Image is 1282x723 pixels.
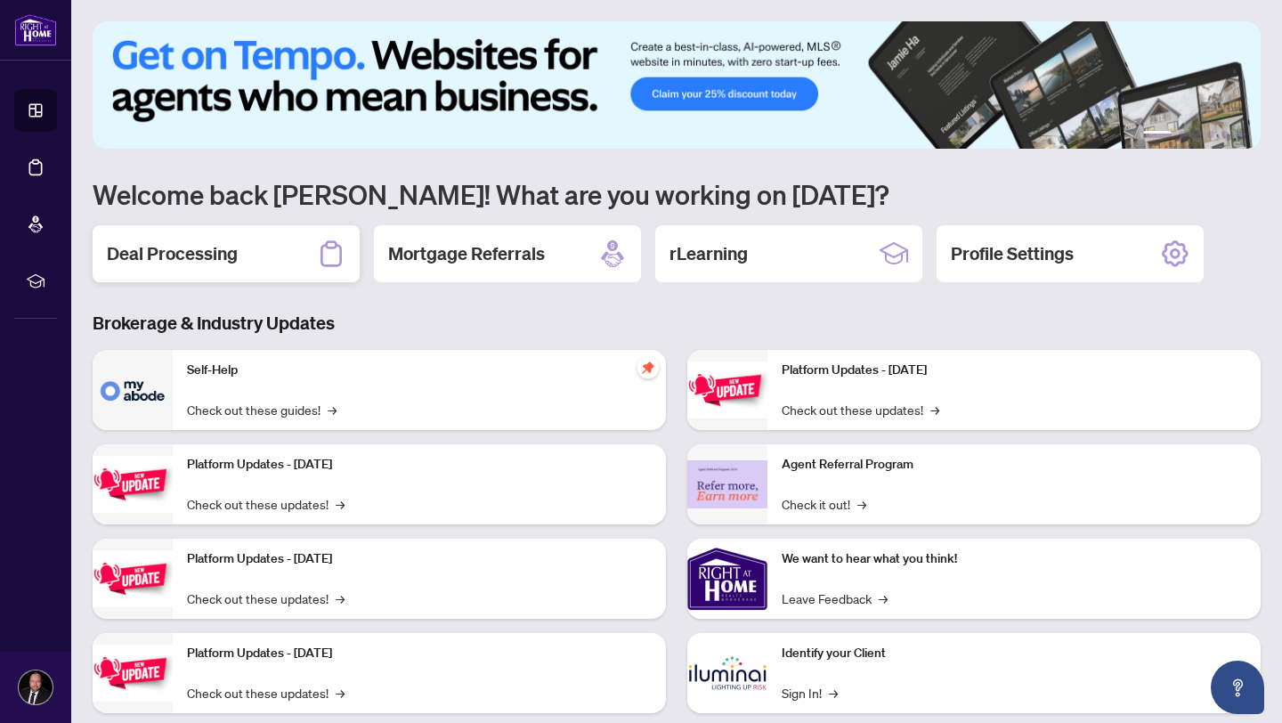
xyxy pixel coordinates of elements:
span: → [930,400,939,419]
a: Sign In!→ [782,683,838,703]
a: Check out these updates!→ [187,494,345,514]
span: → [336,494,345,514]
img: logo [14,13,57,46]
span: → [336,589,345,608]
h2: Mortgage Referrals [388,241,545,266]
img: Agent Referral Program [687,460,767,509]
a: Check out these updates!→ [187,683,345,703]
img: Slide 0 [93,21,1261,149]
a: Check out these updates!→ [187,589,345,608]
button: 1 [1143,131,1172,138]
p: Platform Updates - [DATE] [187,549,652,569]
img: Identify your Client [687,633,767,713]
img: Profile Icon [19,670,53,704]
p: Identify your Client [782,644,1246,663]
img: Platform Updates - July 21, 2025 [93,550,173,606]
img: Self-Help [93,350,173,430]
p: Self-Help [187,361,652,380]
img: We want to hear what you think! [687,539,767,619]
button: 3 [1193,131,1200,138]
p: Platform Updates - [DATE] [187,644,652,663]
a: Check out these updates!→ [782,400,939,419]
span: pushpin [637,357,659,378]
a: Check it out!→ [782,494,866,514]
img: Platform Updates - June 23, 2025 [687,361,767,418]
button: 4 [1207,131,1214,138]
h3: Brokerage & Industry Updates [93,311,1261,336]
button: 5 [1221,131,1229,138]
span: → [328,400,337,419]
button: Open asap [1211,661,1264,714]
p: Agent Referral Program [782,455,1246,475]
h2: Deal Processing [107,241,238,266]
span: → [336,683,345,703]
button: 6 [1236,131,1243,138]
a: Leave Feedback→ [782,589,888,608]
h1: Welcome back [PERSON_NAME]! What are you working on [DATE]? [93,177,1261,211]
a: Check out these guides!→ [187,400,337,419]
img: Platform Updates - September 16, 2025 [93,456,173,512]
span: → [879,589,888,608]
button: 2 [1179,131,1186,138]
span: → [829,683,838,703]
span: → [857,494,866,514]
p: We want to hear what you think! [782,549,1246,569]
h2: rLearning [669,241,748,266]
p: Platform Updates - [DATE] [782,361,1246,380]
p: Platform Updates - [DATE] [187,455,652,475]
h2: Profile Settings [951,241,1074,266]
img: Platform Updates - July 8, 2025 [93,645,173,701]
